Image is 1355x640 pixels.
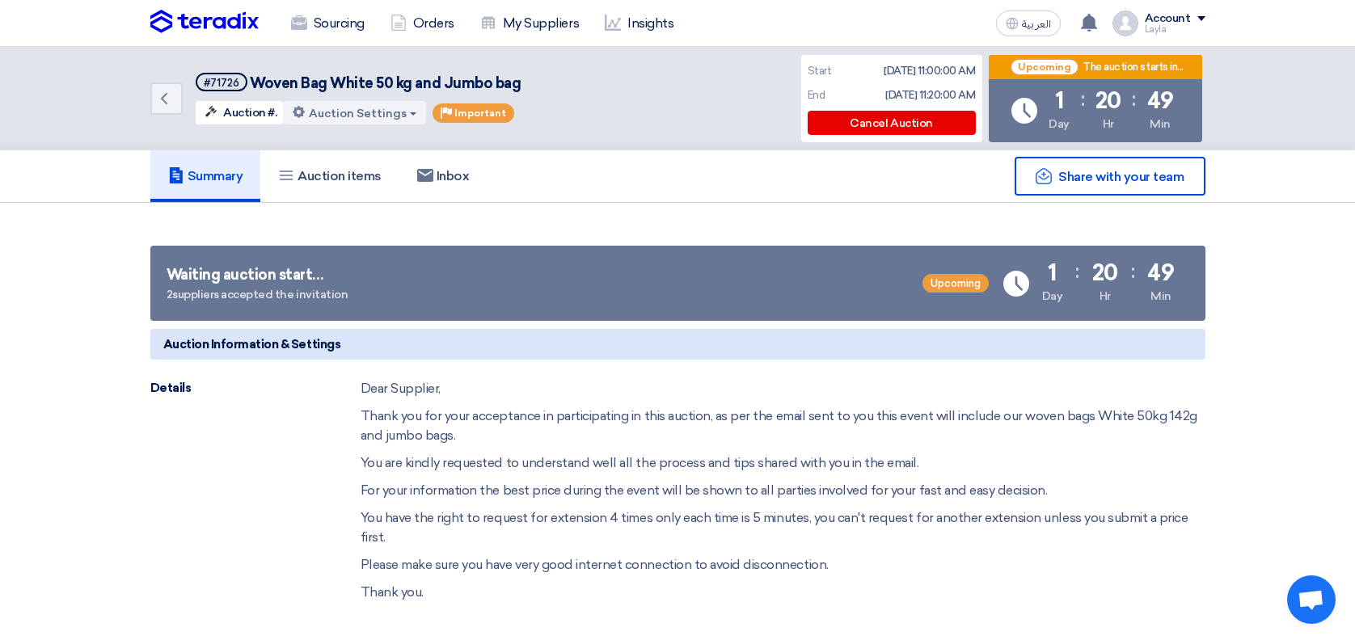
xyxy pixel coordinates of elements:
[361,555,1205,575] p: Please make sure you have very good internet connection to avoid disconnection.
[1147,90,1174,112] div: 49
[922,274,989,293] span: Upcoming
[1100,288,1111,305] div: Hr
[1145,12,1191,26] div: Account
[1132,85,1136,114] div: :
[1075,257,1079,286] div: :
[361,379,1205,398] p: Dear Supplier,
[1058,169,1184,184] span: Share with your team
[150,10,259,34] img: Teradix logo
[1147,262,1174,284] div: 49
[1022,19,1051,30] span: العربية
[1287,575,1336,624] div: Open chat
[1145,25,1205,34] div: Layla
[378,6,467,41] a: Orders
[223,106,266,120] span: Auction
[399,150,488,202] a: Inbox
[592,6,686,41] a: Insights
[361,508,1205,547] p: You have the right to request for extension 4 times only each time is 5 minutes, you can't reques...
[172,288,348,301] span: suppliers accepted the invitation
[808,111,976,135] div: Cancel Auction
[361,481,1205,500] p: For your information the best price during the event will be shown to all parties involved for yo...
[1150,288,1171,305] div: Min
[204,78,239,88] div: #71726
[260,150,399,202] a: Auction items
[1042,288,1063,305] div: Day
[1055,90,1064,112] div: 1
[196,73,521,93] h5: Woven Bag White 50 kg and Jumbo bag
[250,74,521,92] span: Woven Bag White 50 kg and Jumbo bag
[283,101,426,124] button: Auction Settings
[167,286,348,303] div: 2
[885,87,975,103] div: [DATE] 11:20:00 AM
[268,106,276,120] span: #.
[150,150,261,202] a: Summary
[1010,58,1079,76] span: Upcoming
[467,6,592,41] a: My Suppliers
[167,264,348,286] div: Waiting auction start…
[150,379,361,398] div: Details
[361,453,1205,473] p: You are kindly requested to understand well all the process and tips shared with you in the email.
[1103,116,1114,133] div: Hr
[361,583,1205,602] p: Thank you.
[1081,85,1085,114] div: :
[454,107,506,119] span: Important
[1150,116,1171,133] div: Min
[278,168,382,184] h5: Auction items
[1083,61,1183,74] div: The auction starts in...
[278,6,378,41] a: Sourcing
[996,11,1061,36] button: العربية
[417,168,470,184] h5: Inbox
[168,168,243,184] h5: Summary
[1112,11,1138,36] img: profile_test.png
[150,329,1205,360] h5: Auction Information & Settings
[808,63,832,79] div: Start
[808,87,825,103] div: End
[1049,116,1070,133] div: Day
[1048,262,1057,284] div: 1
[1092,262,1118,284] div: 20
[884,63,975,79] div: [DATE] 11:00:00 AM
[1095,90,1121,112] div: 20
[361,406,1205,445] p: Thank you for your acceptance in participating in this auction, as per the email sent to you this...
[1131,257,1135,286] div: :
